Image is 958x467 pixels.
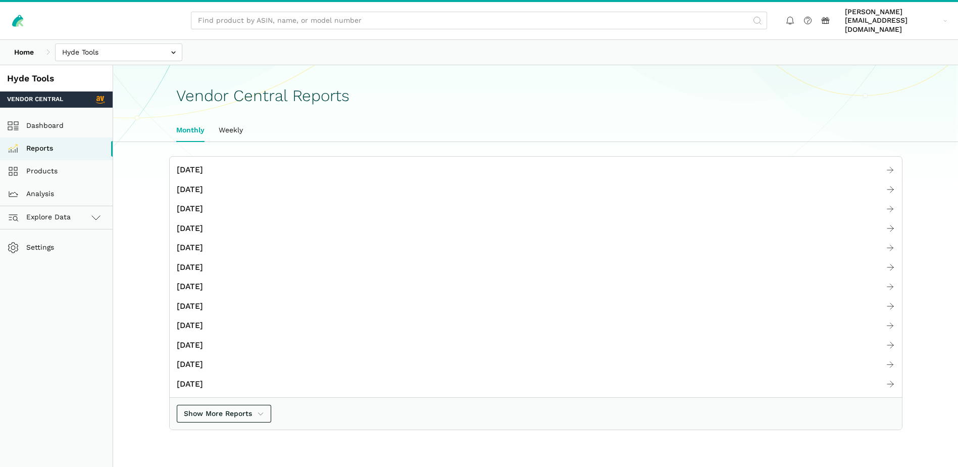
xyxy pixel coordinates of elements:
a: Monthly [169,119,212,142]
a: [DATE] [170,316,902,336]
a: [DATE] [170,180,902,200]
span: [DATE] [177,242,203,254]
a: [PERSON_NAME][EMAIL_ADDRESS][DOMAIN_NAME] [841,6,951,36]
a: [DATE] [170,355,902,375]
h1: Vendor Central Reports [176,87,895,105]
a: [DATE] [170,238,902,258]
button: Show More Reports [177,405,272,423]
span: [DATE] [177,261,203,274]
a: Home [7,43,41,61]
span: [DATE] [177,164,203,176]
a: [DATE] [170,199,902,219]
div: Hyde Tools [7,72,106,85]
span: Explore Data [11,211,71,223]
a: [DATE] [170,219,902,239]
input: Find product by ASIN, name, or model number [191,12,767,29]
a: [DATE] [170,336,902,355]
a: [DATE] [170,297,902,316]
a: [DATE] [170,277,902,297]
span: [DATE] [177,300,203,313]
span: [DATE] [177,378,203,391]
span: [DATE] [177,222,203,235]
span: [DATE] [177,281,203,293]
span: [DATE] [177,319,203,332]
a: Weekly [212,119,250,142]
span: [DATE] [177,339,203,352]
span: [DATE] [177,183,203,196]
a: [DATE] [170,375,902,394]
span: Show More Reports [184,408,252,419]
span: Vendor Central [7,95,63,104]
span: [DATE] [177,203,203,215]
span: [DATE] [177,358,203,371]
input: Hyde Tools [55,43,182,61]
a: [DATE] [170,160,902,180]
span: [PERSON_NAME][EMAIL_ADDRESS][DOMAIN_NAME] [845,8,940,34]
a: [DATE] [170,258,902,277]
